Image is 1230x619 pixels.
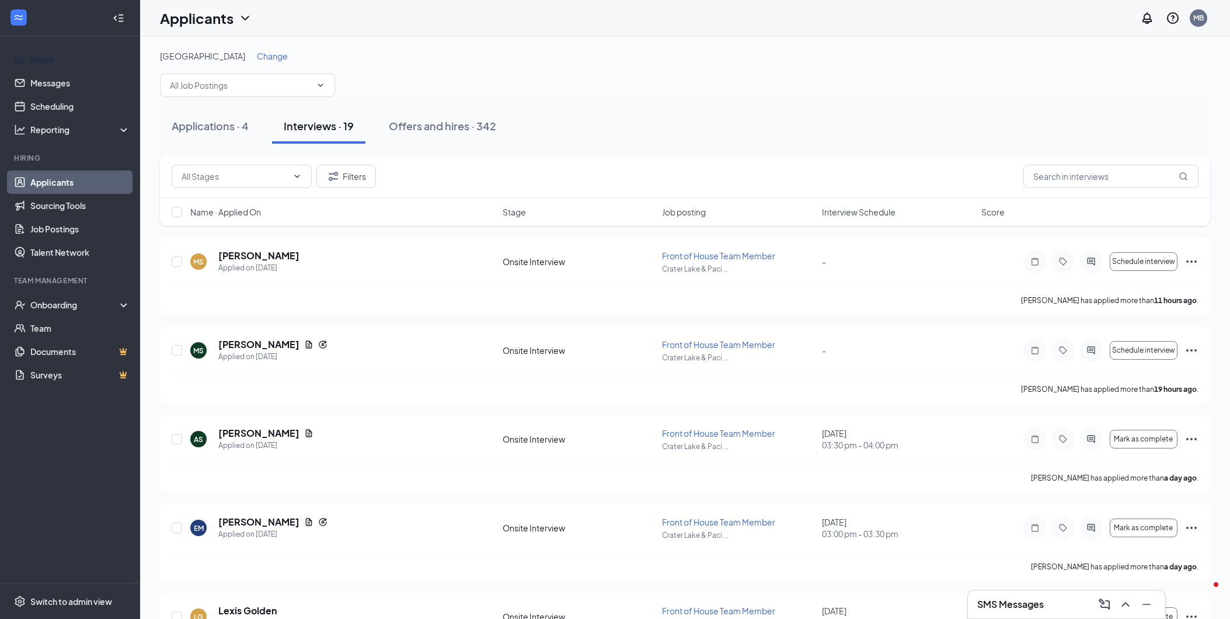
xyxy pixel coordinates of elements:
[304,429,313,438] svg: Document
[1031,473,1198,483] p: [PERSON_NAME] has applied more than .
[1179,172,1188,181] svg: MagnifyingGlass
[822,516,974,540] div: [DATE]
[160,8,234,28] h1: Applicants
[1190,579,1218,607] iframe: Intercom live chat
[30,48,130,71] a: Home
[30,317,130,340] a: Team
[30,95,130,118] a: Scheduling
[326,169,340,183] svg: Filter
[218,440,313,451] div: Applied on [DATE]
[1114,524,1173,532] span: Mark as complete
[316,165,376,188] button: Filter Filters
[218,427,299,440] h5: [PERSON_NAME]
[662,441,814,451] p: Crater Lake & Paci ...
[30,194,130,217] a: Sourcing Tools
[1164,474,1197,482] b: a day ago
[1084,434,1098,444] svg: ActiveChat
[1084,257,1098,266] svg: ActiveChat
[182,170,288,183] input: All Stages
[194,434,203,444] div: AS
[1164,562,1197,571] b: a day ago
[1028,346,1042,355] svg: Note
[1097,597,1111,611] svg: ComposeMessage
[218,249,299,262] h5: [PERSON_NAME]
[1154,296,1197,305] b: 11 hours ago
[14,596,26,607] svg: Settings
[193,346,204,356] div: MS
[1184,343,1198,357] svg: Ellipses
[30,71,130,95] a: Messages
[822,528,974,540] span: 03:00 pm - 03:30 pm
[318,340,327,349] svg: Reapply
[1110,341,1177,360] button: Schedule interview
[1028,257,1042,266] svg: Note
[977,598,1044,611] h3: SMS Messages
[172,119,249,133] div: Applications · 4
[389,119,496,133] div: Offers and hires · 342
[1119,597,1133,611] svg: ChevronUp
[1112,258,1175,266] span: Schedule interview
[284,119,354,133] div: Interviews · 19
[822,256,826,267] span: -
[662,530,814,540] p: Crater Lake & Paci ...
[304,517,313,527] svg: Document
[218,604,277,617] h5: Lexis Golden
[1056,434,1070,444] svg: Tag
[194,523,204,533] div: EM
[113,12,124,24] svg: Collapse
[304,340,313,349] svg: Document
[30,241,130,264] a: Talent Network
[218,351,327,363] div: Applied on [DATE]
[218,528,327,540] div: Applied on [DATE]
[14,299,26,311] svg: UserCheck
[662,339,775,350] span: Front of House Team Member
[1140,11,1154,25] svg: Notifications
[1021,384,1198,394] p: [PERSON_NAME] has applied more than .
[170,79,311,92] input: All Job Postings
[30,596,112,607] div: Switch to admin view
[1056,257,1070,266] svg: Tag
[30,340,130,363] a: DocumentsCrown
[662,606,775,616] span: Front of House Team Member
[1114,435,1173,443] span: Mark as complete
[662,428,775,439] span: Front of House Team Member
[503,522,655,534] div: Onsite Interview
[1166,11,1180,25] svg: QuestionInfo
[1154,385,1197,394] b: 19 hours ago
[1116,595,1135,614] button: ChevronUp
[14,153,128,163] div: Hiring
[822,206,896,218] span: Interview Schedule
[503,433,655,445] div: Onsite Interview
[1193,13,1204,23] div: MB
[316,81,325,90] svg: ChevronDown
[822,345,826,356] span: -
[218,262,299,274] div: Applied on [DATE]
[1112,346,1175,354] span: Schedule interview
[30,363,130,387] a: SurveysCrown
[218,338,299,351] h5: [PERSON_NAME]
[662,206,706,218] span: Job posting
[13,12,25,23] svg: WorkstreamLogo
[503,206,526,218] span: Stage
[662,353,814,363] p: Crater Lake & Paci ...
[218,516,299,528] h5: [PERSON_NAME]
[1023,165,1198,188] input: Search in interviews
[14,276,128,286] div: Team Management
[1056,346,1070,355] svg: Tag
[14,124,26,135] svg: Analysis
[318,517,327,527] svg: Reapply
[1084,523,1098,533] svg: ActiveChat
[822,439,974,451] span: 03:30 pm - 04:00 pm
[1137,595,1156,614] button: Minimize
[1095,595,1114,614] button: ComposeMessage
[30,171,130,194] a: Applicants
[292,172,302,181] svg: ChevronDown
[30,217,130,241] a: Job Postings
[238,11,252,25] svg: ChevronDown
[1184,255,1198,269] svg: Ellipses
[1110,519,1177,537] button: Mark as complete
[662,517,775,527] span: Front of House Team Member
[1028,434,1042,444] svg: Note
[190,206,261,218] span: Name · Applied On
[30,124,131,135] div: Reporting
